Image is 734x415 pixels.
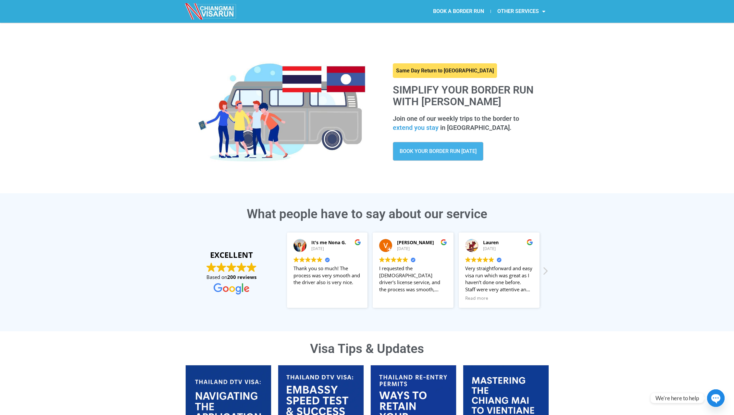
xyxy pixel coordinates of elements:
div: [DATE] [397,246,447,252]
img: Google [206,262,216,272]
img: Google [397,257,402,262]
img: Google [293,257,299,262]
img: Google [299,257,305,262]
div: It's me Nona G. [311,239,361,246]
div: [PERSON_NAME] [397,239,447,246]
img: Google [227,262,236,272]
img: Victor A profile picture [379,239,392,252]
img: Google [441,239,447,245]
img: Google [385,257,391,262]
h1: Simplify your border run with [PERSON_NAME] [393,84,542,107]
img: Google [477,257,482,262]
span: BOOK YOUR BORDER RUN [DATE] [400,149,477,154]
span: extend you stay [393,123,439,132]
img: Google [403,257,408,262]
a: OTHER SERVICES [491,4,552,19]
img: Google [527,239,533,245]
span: Read more [465,295,488,301]
span: Join one of our weekly trips to the border to [393,115,519,122]
img: It's me Nona G. profile picture [293,239,306,252]
img: Google [379,257,385,262]
h1: Visa Tips & Updates [185,343,549,355]
div: I requested the [DEMOGRAPHIC_DATA] driver's license service, and the process was smooth, professi... [379,265,447,293]
div: Lauren [483,239,533,246]
img: Google [237,262,246,272]
img: Google [247,262,256,272]
img: Google [355,239,361,245]
span: Based on [206,274,256,281]
a: BOOK YOUR BORDER RUN [DATE] [393,142,483,161]
div: Very straightforward and easy visa run which was great as I haven’t done one before. Staff were v... [465,265,533,293]
img: Lauren profile picture [465,239,478,252]
img: Google [489,257,494,262]
nav: Menu [367,4,552,19]
div: Thank you so much! The process was very smooth and the driver also is very nice. [293,265,361,293]
img: Google [471,257,477,262]
a: BOOK A BORDER RUN [427,4,491,19]
strong: 200 reviews [227,274,256,280]
div: [DATE] [483,246,533,252]
img: Google [391,257,396,262]
span: in [GEOGRAPHIC_DATA]. [440,124,512,132]
img: Google [217,262,226,272]
img: Google [483,257,488,262]
h3: What people have to say about our service [185,208,549,220]
div: Next review [542,266,548,279]
img: Google [465,257,471,262]
img: Google [305,257,311,262]
img: Google [214,283,249,295]
img: Google [317,257,322,262]
div: [DATE] [311,246,361,252]
img: Google [311,257,317,262]
strong: EXCELLENT [192,249,271,260]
